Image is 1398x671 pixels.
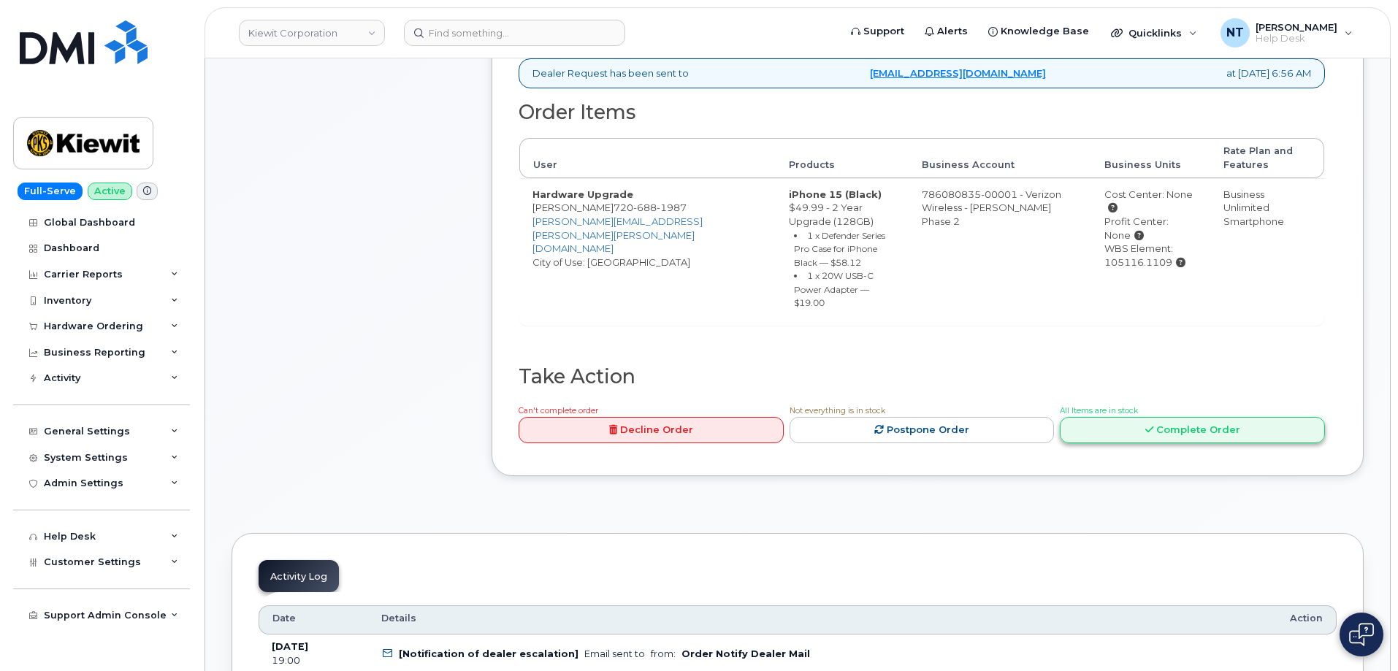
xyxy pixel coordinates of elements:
strong: iPhone 15 (Black) [789,188,882,200]
span: 688 [633,202,657,213]
th: User [519,138,776,178]
span: Alerts [937,24,968,39]
span: 720 [614,202,687,213]
a: Decline Order [519,417,784,444]
input: Find something... [404,20,625,46]
span: from: [651,648,676,659]
h2: Take Action [519,366,1325,388]
div: Quicklinks [1101,18,1207,47]
th: Business Units [1091,138,1210,178]
td: [PERSON_NAME] City of Use: [GEOGRAPHIC_DATA] [519,178,776,325]
strong: Hardware Upgrade [532,188,633,200]
div: Dealer Request has been sent to at [DATE] 6:56 AM [519,58,1325,88]
small: 1 x 20W USB-C Power Adapter — $19.00 [794,270,874,308]
small: 1 x Defender Series Pro Case for iPhone Black — $58.12 [794,230,885,268]
a: Support [841,17,914,46]
div: Nicholas Taylor [1210,18,1363,47]
span: Help Desk [1256,33,1337,45]
b: Order Notify Dealer Mail [681,648,810,659]
span: All Items are in stock [1060,406,1138,415]
div: Profit Center: None [1104,215,1197,242]
th: Business Account [909,138,1092,178]
div: WBS Element: 105116.1109 [1104,242,1197,269]
span: Date [272,612,296,625]
th: Action [1277,605,1337,634]
h2: Order Items [519,101,1325,123]
td: Business Unlimited Smartphone [1210,178,1324,325]
span: Support [863,24,904,39]
img: Open chat [1349,623,1374,646]
th: Products [776,138,908,178]
span: Details [381,612,416,625]
b: [DATE] [272,641,308,652]
a: [EMAIL_ADDRESS][DOMAIN_NAME] [870,66,1046,80]
a: Kiewit Corporation [239,20,385,46]
b: [Notification of dealer escalation] [399,648,578,659]
div: 19:00 [272,654,355,667]
div: Cost Center: None [1104,188,1197,215]
span: 1987 [657,202,687,213]
span: Knowledge Base [1001,24,1089,39]
span: Quicklinks [1128,27,1182,39]
div: Email sent to [584,648,645,659]
a: Complete Order [1060,417,1325,444]
span: NT [1226,24,1244,42]
a: Knowledge Base [978,17,1099,46]
a: Postpone Order [790,417,1055,444]
th: Rate Plan and Features [1210,138,1324,178]
a: Alerts [914,17,978,46]
td: 786080835-00001 - Verizon Wireless - [PERSON_NAME] Phase 2 [909,178,1092,325]
span: Not everything is in stock [790,406,885,415]
a: [PERSON_NAME][EMAIL_ADDRESS][PERSON_NAME][PERSON_NAME][DOMAIN_NAME] [532,215,703,254]
span: Can't complete order [519,406,598,415]
td: $49.99 - 2 Year Upgrade (128GB) [776,178,908,325]
span: [PERSON_NAME] [1256,21,1337,33]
